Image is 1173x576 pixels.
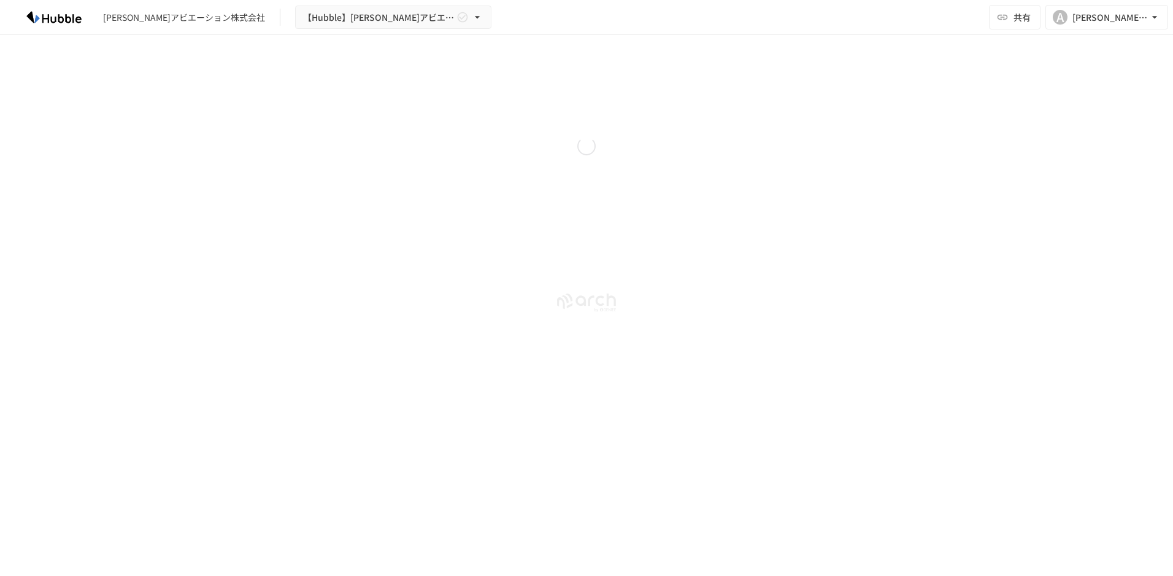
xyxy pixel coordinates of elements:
span: 共有 [1013,10,1031,24]
div: [PERSON_NAME][EMAIL_ADDRESS][DOMAIN_NAME] [1072,10,1148,25]
span: 【Hubble】[PERSON_NAME]アビエーション株式会社_Hubbleトライアル導入資料 [303,10,454,25]
button: 共有 [989,5,1040,29]
button: 【Hubble】[PERSON_NAME]アビエーション株式会社_Hubbleトライアル導入資料 [295,6,491,29]
button: A[PERSON_NAME][EMAIL_ADDRESS][DOMAIN_NAME] [1045,5,1168,29]
img: HzDRNkGCf7KYO4GfwKnzITak6oVsp5RHeZBEM1dQFiQ [15,7,93,27]
div: A [1053,10,1067,25]
div: [PERSON_NAME]アビエーション株式会社 [103,11,265,24]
